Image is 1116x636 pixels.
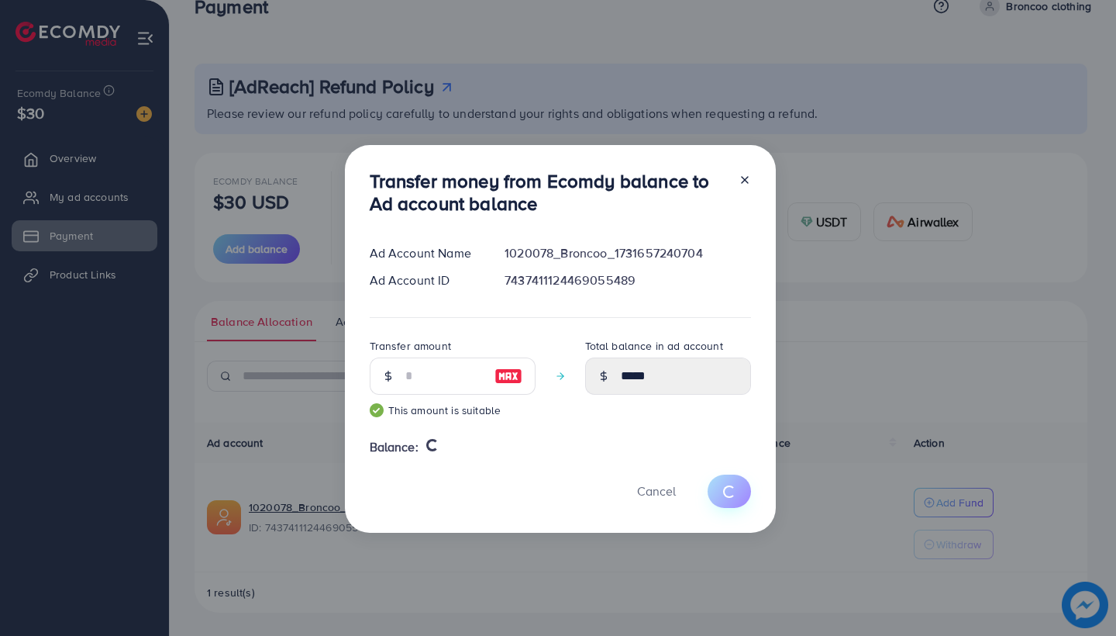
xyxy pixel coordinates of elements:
div: Ad Account ID [357,271,493,289]
div: 7437411124469055489 [492,271,763,289]
button: Cancel [618,475,695,508]
div: Ad Account Name [357,244,493,262]
label: Transfer amount [370,338,451,354]
label: Total balance in ad account [585,338,723,354]
img: image [494,367,522,385]
h3: Transfer money from Ecomdy balance to Ad account balance [370,170,726,215]
img: guide [370,403,384,417]
span: Cancel [637,482,676,499]
span: Balance: [370,438,418,456]
div: 1020078_Broncoo_1731657240704 [492,244,763,262]
small: This amount is suitable [370,403,536,418]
